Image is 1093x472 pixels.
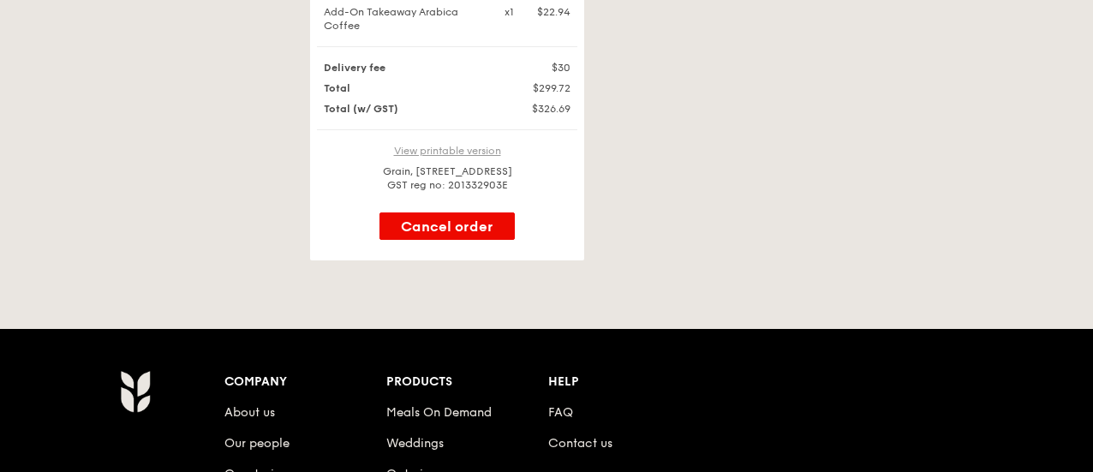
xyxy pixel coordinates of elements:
strong: Total [324,82,350,94]
div: $326.69 [492,102,581,116]
div: $30 [492,61,581,75]
div: Help [548,370,710,394]
strong: Delivery fee [324,62,385,74]
button: Cancel order [379,212,515,240]
img: Grain [120,370,150,413]
a: FAQ [548,405,573,420]
a: Contact us [548,436,612,451]
div: Add-On Takeaway Arabica Coffee [314,5,492,33]
div: x1 [492,5,514,19]
div: $22.94 [514,5,581,19]
a: Meals On Demand [386,405,492,420]
div: Products [386,370,548,394]
div: $299.72 [492,81,581,95]
a: About us [224,405,275,420]
a: Weddings [386,436,444,451]
a: View printable version [394,145,501,157]
a: Our people [224,436,290,451]
div: Grain, [STREET_ADDRESS] GST reg no: 201332903E [317,164,577,192]
div: Company [224,370,386,394]
strong: Total (w/ GST) [324,103,398,115]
